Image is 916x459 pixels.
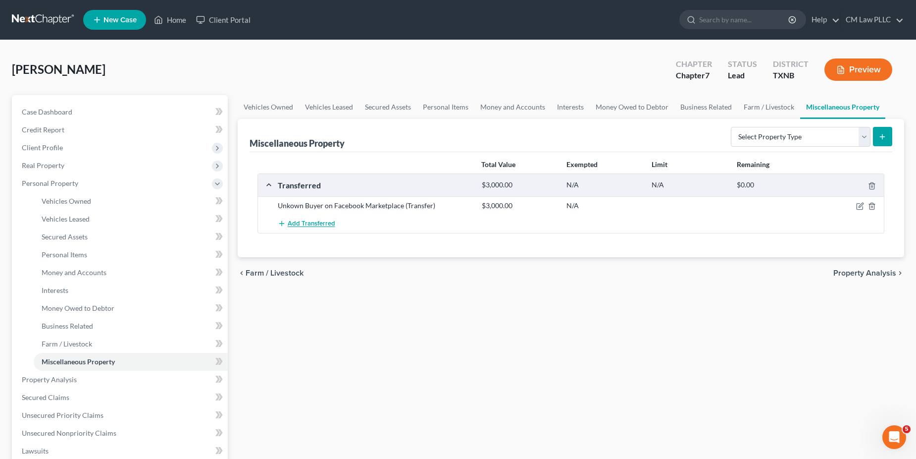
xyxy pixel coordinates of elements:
[42,304,114,312] span: Money Owed to Debtor
[807,11,840,29] a: Help
[34,210,228,228] a: Vehicles Leased
[42,357,115,366] span: Miscellaneous Property
[22,125,64,134] span: Credit Report
[34,353,228,371] a: Miscellaneous Property
[647,180,732,190] div: N/A
[34,299,228,317] a: Money Owed to Debtor
[359,95,417,119] a: Secured Assets
[34,246,228,264] a: Personal Items
[288,220,335,228] span: Add Transferred
[34,264,228,282] a: Money and Accounts
[841,11,904,29] a: CM Law PLLC
[833,269,896,277] span: Property Analysis
[299,95,359,119] a: Vehicles Leased
[477,201,562,211] div: $3,000.00
[191,11,255,29] a: Client Portal
[477,180,562,190] div: $3,000.00
[22,429,116,437] span: Unsecured Nonpriority Claims
[551,95,590,119] a: Interests
[238,95,299,119] a: Vehicles Owned
[149,11,191,29] a: Home
[42,197,91,205] span: Vehicles Owned
[238,269,246,277] i: chevron_left
[42,215,90,223] span: Vehicles Leased
[882,425,906,449] iframe: Intercom live chat
[34,282,228,299] a: Interests
[738,95,800,119] a: Farm / Livestock
[34,317,228,335] a: Business Related
[42,268,106,277] span: Money and Accounts
[728,70,757,81] div: Lead
[14,371,228,389] a: Property Analysis
[732,180,817,190] div: $0.00
[896,269,904,277] i: chevron_right
[22,447,49,455] span: Lawsuits
[34,192,228,210] a: Vehicles Owned
[903,425,911,433] span: 5
[22,143,63,152] span: Client Profile
[705,70,710,80] span: 7
[561,201,647,211] div: N/A
[676,58,712,70] div: Chapter
[22,179,78,187] span: Personal Property
[800,95,885,119] a: Miscellaneous Property
[42,322,93,330] span: Business Related
[238,269,304,277] button: chevron_left Farm / Livestock
[42,286,68,294] span: Interests
[103,16,137,24] span: New Case
[566,160,598,169] strong: Exempted
[14,424,228,442] a: Unsecured Nonpriority Claims
[773,58,809,70] div: District
[273,201,477,211] div: Unkown Buyer on Facebook Marketplace (Transfer)
[14,406,228,424] a: Unsecured Priority Claims
[14,103,228,121] a: Case Dashboard
[42,340,92,348] span: Farm / Livestock
[773,70,809,81] div: TXNB
[474,95,551,119] a: Money and Accounts
[278,215,335,233] button: Add Transferred
[674,95,738,119] a: Business Related
[42,250,87,259] span: Personal Items
[481,160,515,169] strong: Total Value
[12,62,105,76] span: [PERSON_NAME]
[250,137,345,149] div: Miscellaneous Property
[699,10,790,29] input: Search by name...
[728,58,757,70] div: Status
[14,121,228,139] a: Credit Report
[22,108,72,116] span: Case Dashboard
[22,411,103,419] span: Unsecured Priority Claims
[590,95,674,119] a: Money Owed to Debtor
[561,180,647,190] div: N/A
[417,95,474,119] a: Personal Items
[22,161,64,170] span: Real Property
[42,232,88,241] span: Secured Assets
[22,375,77,384] span: Property Analysis
[737,160,769,169] strong: Remaining
[273,180,477,190] div: Transferred
[833,269,904,277] button: Property Analysis chevron_right
[34,335,228,353] a: Farm / Livestock
[676,70,712,81] div: Chapter
[824,58,892,81] button: Preview
[652,160,667,169] strong: Limit
[22,393,69,402] span: Secured Claims
[246,269,304,277] span: Farm / Livestock
[14,389,228,406] a: Secured Claims
[34,228,228,246] a: Secured Assets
